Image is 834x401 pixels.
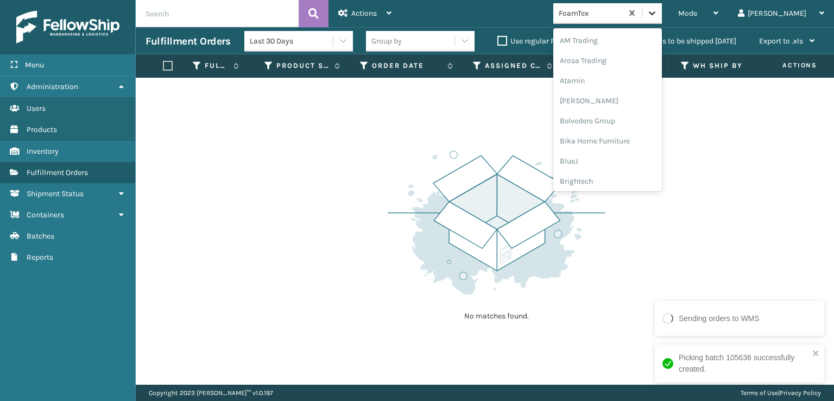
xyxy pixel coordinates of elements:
span: Export to .xls [759,36,803,46]
label: Orders to be shipped [DATE] [631,36,736,46]
span: Shipment Status [27,189,84,198]
div: AM Trading [553,30,662,51]
div: [PERSON_NAME] [553,91,662,111]
div: Arosa Trading [553,51,662,71]
span: Products [27,125,57,134]
h3: Fulfillment Orders [146,35,230,48]
label: Assigned Carrier Service [485,61,541,71]
div: FoamTex [559,8,623,19]
div: Group by [371,35,402,47]
div: BlueJ [553,151,662,171]
span: Fulfillment Orders [27,168,88,177]
span: Actions [748,57,824,74]
div: Picking batch 105636 successfully created. [679,352,809,375]
div: Brightech [553,171,662,191]
label: WH Ship By Date [693,61,759,71]
label: Product SKU [276,61,329,71]
label: Order Date [372,61,442,71]
button: close [812,349,820,359]
p: Copyright 2023 [PERSON_NAME]™ v 1.0.187 [149,385,273,401]
div: Atamin [553,71,662,91]
label: Use regular Palletizing mode [497,36,608,46]
span: Containers [27,210,64,220]
div: Sending orders to WMS [679,313,760,324]
span: Inventory [27,147,59,156]
span: Menu [25,60,44,70]
img: logo [16,11,119,43]
div: Last 30 Days [250,35,334,47]
label: Fulfillment Order Id [205,61,228,71]
span: Users [27,104,46,113]
span: Reports [27,253,53,262]
div: Belvedere Group [553,111,662,131]
span: Administration [27,82,78,91]
span: Batches [27,231,54,241]
span: Mode [678,9,697,18]
div: Bika Home Furniture [553,131,662,151]
span: Actions [351,9,377,18]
